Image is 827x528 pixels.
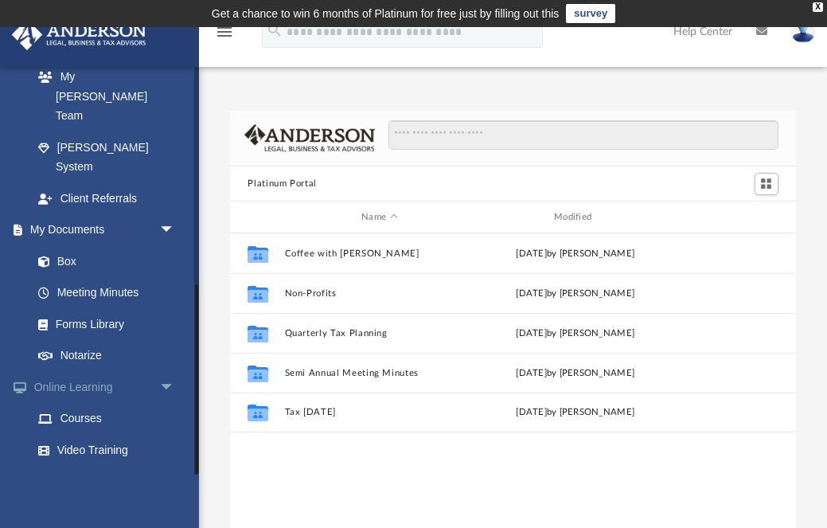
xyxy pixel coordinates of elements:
div: [DATE] by [PERSON_NAME] [481,247,670,261]
div: close [813,2,823,12]
a: survey [566,4,615,23]
a: My [PERSON_NAME] Team [22,61,183,132]
div: Get a chance to win 6 months of Platinum for free just by filling out this [212,4,560,23]
a: menu [215,30,234,41]
button: Quarterly Tax Planning [285,328,474,338]
a: Video Training [22,434,191,466]
button: Tax [DATE] [285,407,474,417]
button: Semi Annual Meeting Minutes [285,368,474,378]
a: Forms Library [22,308,183,340]
div: Modified [481,210,670,225]
a: Courses [22,403,199,435]
img: User Pic [791,20,815,43]
div: [DATE] by [PERSON_NAME] [481,327,670,341]
a: Online Learningarrow_drop_down [11,371,199,403]
a: Box [22,245,183,277]
a: Meeting Minutes [22,277,191,309]
button: Switch to Grid View [755,173,778,195]
div: [DATE] by [PERSON_NAME] [481,287,670,301]
button: Non-Profits [285,288,474,299]
div: [DATE] by [PERSON_NAME] [481,366,670,381]
button: Coffee with [PERSON_NAME] [285,248,474,259]
a: Notarize [22,340,191,372]
span: arrow_drop_down [159,214,191,247]
i: search [266,22,283,39]
a: My Documentsarrow_drop_down [11,214,191,246]
span: arrow_drop_down [159,371,191,404]
a: Resources [22,466,199,498]
a: [PERSON_NAME] System [22,131,191,182]
input: Search files and folders [388,120,778,151]
button: Platinum Portal [248,177,317,191]
div: Name [284,210,474,225]
i: menu [215,22,234,41]
img: Anderson Advisors Platinum Portal [7,19,151,50]
div: id [237,210,277,225]
a: Client Referrals [22,182,191,214]
div: id [677,210,789,225]
div: [DATE] by [PERSON_NAME] [481,405,670,420]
